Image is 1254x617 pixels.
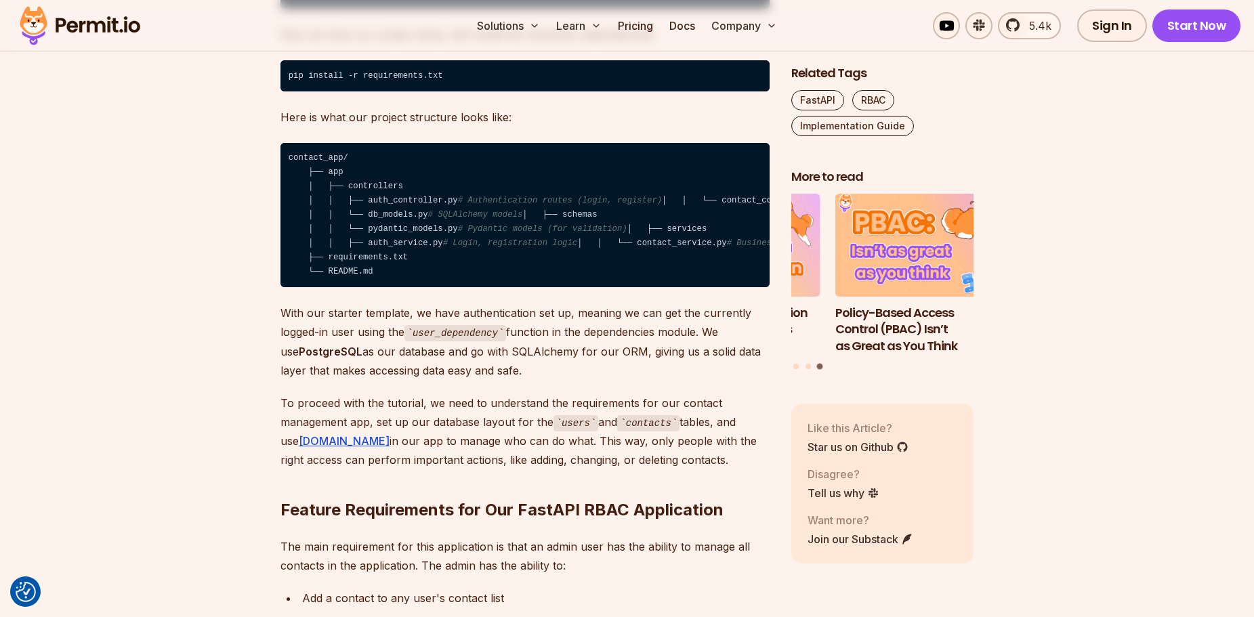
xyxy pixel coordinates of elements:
a: Star us on Github [808,438,908,454]
a: Start Now [1152,9,1241,42]
a: [DOMAIN_NAME] [299,434,390,448]
span: # Authentication routes (login, register) [458,196,662,205]
img: Revisit consent button [16,582,36,602]
span: # SQLAlchemy models [428,210,523,219]
p: With our starter template, we have authentication set up, meaning we can get the currently logged... [280,303,770,380]
a: Docs [664,12,701,39]
button: Go to slide 3 [817,363,823,369]
button: Consent Preferences [16,582,36,602]
div: Posts [791,194,974,371]
span: # Login, registration logic [443,238,577,248]
a: 5.4k [998,12,1061,39]
img: Permit logo [14,3,146,49]
h2: Feature Requirements for Our FastAPI RBAC Application [280,445,770,521]
strong: PostgreSQL [299,345,362,358]
h2: More to read [791,169,974,186]
span: 5.4k [1021,18,1051,34]
code: contact_app/ ├── app │ ├── controllers │ │ ├── auth_controller.py │ │ └── contact_controller.py │... [280,143,770,288]
img: Implementing Authentication and Authorization in Next.js [638,194,820,297]
img: Policy-Based Access Control (PBAC) Isn’t as Great as You Think [835,194,1018,297]
div: Add a contact to any user's contact list [302,589,770,608]
span: # Pydantic models (for validation) [458,224,627,234]
a: Policy-Based Access Control (PBAC) Isn’t as Great as You ThinkPolicy-Based Access Control (PBAC) ... [835,194,1018,355]
code: users [553,415,599,431]
h3: Policy-Based Access Control (PBAC) Isn’t as Great as You Think [835,304,1018,354]
button: Learn [551,12,607,39]
h2: Related Tags [791,65,974,82]
li: 3 of 3 [835,194,1018,355]
code: contacts [617,415,680,431]
p: Disagree? [808,465,879,482]
a: Implementation Guide [791,116,914,136]
a: Join our Substack [808,530,913,547]
button: Go to slide 1 [793,363,799,368]
h3: Implementing Authentication and Authorization in Next.js [638,304,820,338]
a: Sign In [1077,9,1147,42]
p: Want more? [808,511,913,528]
a: Pricing [612,12,659,39]
a: Tell us why [808,484,879,501]
button: Solutions [472,12,545,39]
button: Go to slide 2 [806,363,811,368]
code: pip install -r requirements.txt [280,60,770,91]
a: FastAPI [791,90,844,110]
p: Here is what our project structure looks like: [280,108,770,127]
code: user_dependency [404,325,507,341]
p: Like this Article? [808,419,908,435]
button: Company [706,12,782,39]
li: 2 of 3 [638,194,820,355]
a: RBAC [852,90,894,110]
span: # Business logic for handling contacts [727,238,916,248]
p: To proceed with the tutorial, we need to understand the requirements for our contact management a... [280,393,770,470]
p: The main requirement for this application is that an admin user has the ability to manage all con... [280,537,770,575]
